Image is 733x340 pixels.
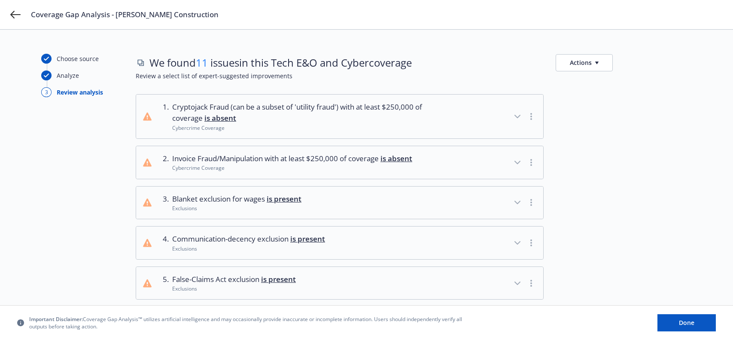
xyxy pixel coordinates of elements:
[136,227,543,259] button: 4.Communication-decency exclusion is presentExclusions
[679,319,694,327] span: Done
[158,193,169,212] div: 3 .
[29,315,83,323] span: Important Disclaimer:
[267,194,301,204] span: is present
[380,153,412,163] span: is absent
[204,113,236,123] span: is absent
[556,54,613,71] button: Actions
[57,71,79,80] div: Analyze
[149,55,412,70] span: We found issues in this Tech E&O and Cyber coverage
[57,88,103,97] div: Review analysis
[261,274,296,284] span: is present
[290,234,325,244] span: is present
[136,267,543,300] button: 5.False-Claims Act exclusion is presentExclusions
[158,101,169,132] div: 1 .
[158,274,169,293] div: 5 .
[136,187,543,219] button: 3.Blanket exclusion for wages is presentExclusions
[172,285,296,292] div: Exclusions
[172,274,296,285] span: False-Claims Act exclusion
[31,9,219,20] span: Coverage Gap Analysis - [PERSON_NAME] Construction
[57,54,99,63] div: Choose source
[41,87,52,97] div: 3
[172,153,412,164] span: Invoice Fraud/Manipulation with at least $250,000 of coverage
[172,245,325,252] div: Exclusions
[172,124,438,132] div: Cybercrime Coverage
[172,205,301,212] div: Exclusions
[136,71,692,80] span: Review a select list of expert-suggested improvements
[172,164,412,172] div: Cybercrime Coverage
[172,101,438,124] span: Cryptojack Fraud (can be a subset of 'utility fraud') with at least $250,000 of coverage
[172,233,325,245] span: Communication-decency exclusion
[136,146,543,179] button: 2.Invoice Fraud/Manipulation with at least $250,000 of coverage is absentCybercrime Coverage
[657,314,716,331] button: Done
[172,193,301,205] span: Blanket exclusion for wages
[136,95,543,138] button: 1.Cryptojack Fraud (can be a subset of 'utility fraud') with at least $250,000 of coverage is abs...
[158,233,169,252] div: 4 .
[29,315,467,330] span: Coverage Gap Analysis™ utilizes artificial intelligence and may occasionally provide inaccurate o...
[158,153,169,172] div: 2 .
[196,55,208,70] span: 11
